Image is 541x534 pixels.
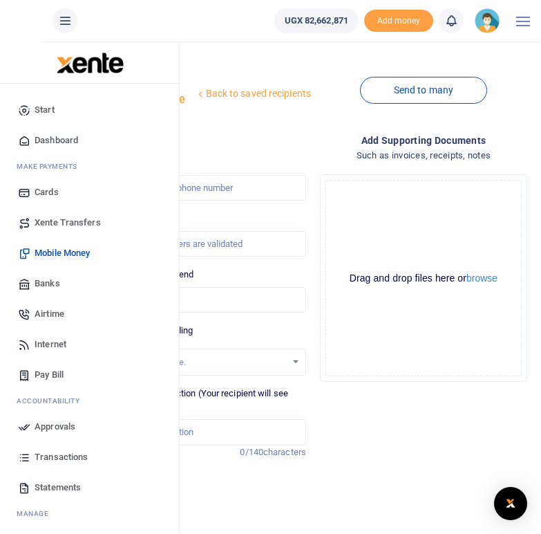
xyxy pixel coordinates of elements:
a: Back to saved recipients [195,82,312,107]
span: ake Payments [23,163,77,170]
div: Open Intercom Messenger [494,487,527,520]
a: Statements [11,472,168,503]
label: Memo for this transaction (Your recipient will see this) [93,387,306,414]
a: Dashboard [11,125,168,156]
span: Approvals [35,420,75,434]
button: browse [466,273,497,283]
h4: Such as invoices, receipts, notes [317,148,530,163]
input: Enter extra information [93,419,306,445]
div: Drag and drop files here or [326,272,521,285]
a: Add money [364,15,433,25]
a: Xente Transfers [11,208,168,238]
a: Airtime [11,299,168,329]
a: Transactions [11,442,168,472]
span: UGX 82,662,871 [285,14,348,28]
span: Pay Bill [35,368,64,382]
span: Mobile Money [35,246,90,260]
span: Add money [364,10,433,33]
span: Banks [35,277,60,291]
a: logo-small logo-large logo-large [55,57,124,67]
a: Send to many [360,77,487,104]
a: Internet [11,329,168,360]
span: countability [27,397,79,405]
span: Statements [35,481,81,495]
input: MTN & Airtel numbers are validated [93,231,306,257]
span: Dashboard [35,133,78,147]
input: UGX [93,287,306,313]
div: No options available. [104,356,286,369]
span: characters [263,447,306,457]
img: profile-user [475,8,500,33]
li: Toup your wallet [364,10,433,33]
li: Ac [11,390,168,412]
span: Airtime [35,307,64,321]
span: anage [23,510,49,517]
span: 0/140 [240,447,263,457]
a: Approvals [11,412,168,442]
span: Start [35,103,55,117]
a: Cards [11,177,168,208]
a: Mobile Money [11,238,168,268]
a: Banks [11,268,168,299]
input: Enter phone number [93,175,306,201]
span: Internet [35,338,66,351]
div: File Uploader [320,174,527,382]
span: Transactions [35,450,88,464]
li: M [11,156,168,177]
a: UGX 82,662,871 [274,8,359,33]
a: Pay Bill [11,360,168,390]
li: M [11,503,168,524]
a: Start [11,95,168,125]
span: Xente Transfers [35,216,101,230]
a: profile-user [475,8,505,33]
img: logo-large [57,53,124,73]
h4: Add supporting Documents [317,133,530,148]
li: Wallet ballance [269,8,364,33]
span: Cards [35,185,59,199]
